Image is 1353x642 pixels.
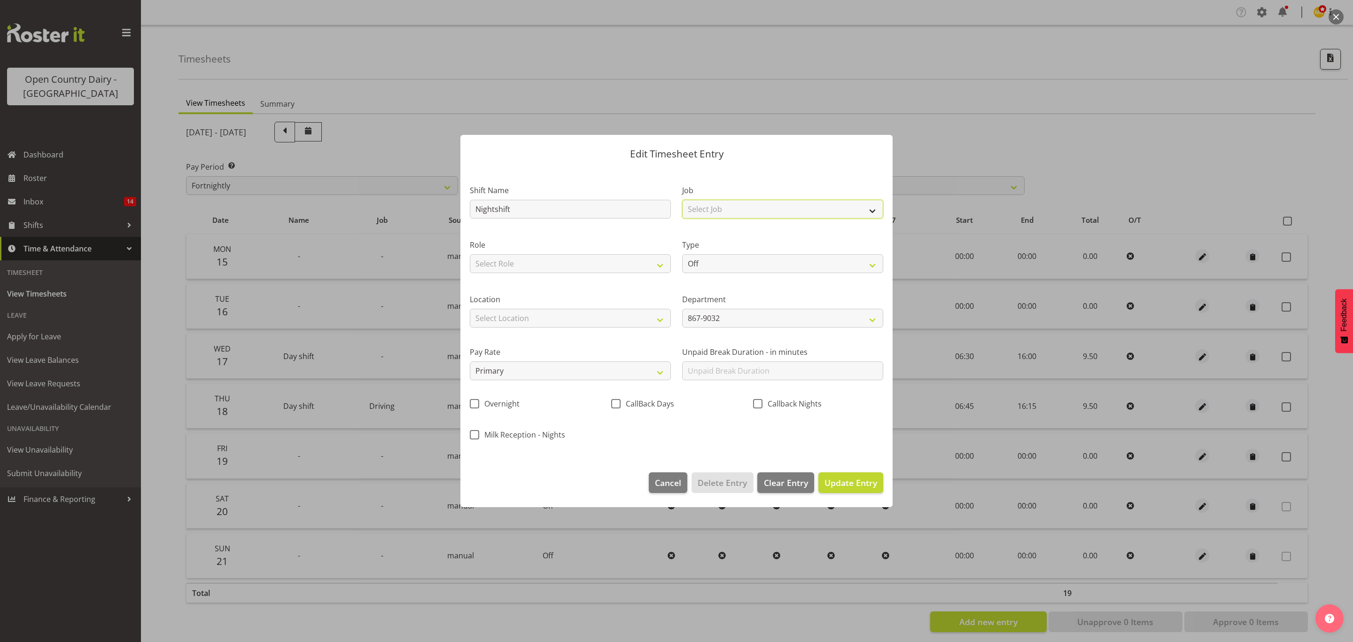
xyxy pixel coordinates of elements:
label: Role [470,239,671,251]
label: Unpaid Break Duration - in minutes [682,346,883,358]
span: Overnight [479,399,520,408]
label: Job [682,185,883,196]
button: Delete Entry [692,472,753,493]
img: help-xxl-2.png [1325,614,1334,623]
span: Delete Entry [698,477,747,489]
button: Cancel [649,472,687,493]
label: Location [470,294,671,305]
p: Edit Timesheet Entry [470,149,883,159]
span: Callback Nights [762,399,822,408]
label: Type [682,239,883,251]
span: Clear Entry [764,477,808,489]
button: Update Entry [818,472,883,493]
label: Pay Rate [470,346,671,358]
input: Unpaid Break Duration [682,361,883,380]
span: Milk Reception - Nights [479,430,565,439]
input: Shift Name [470,200,671,219]
span: CallBack Days [621,399,674,408]
label: Shift Name [470,185,671,196]
button: Clear Entry [757,472,814,493]
span: Feedback [1340,298,1348,331]
button: Feedback - Show survey [1335,289,1353,353]
span: Update Entry [824,477,877,488]
label: Department [682,294,883,305]
span: Cancel [655,477,681,489]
